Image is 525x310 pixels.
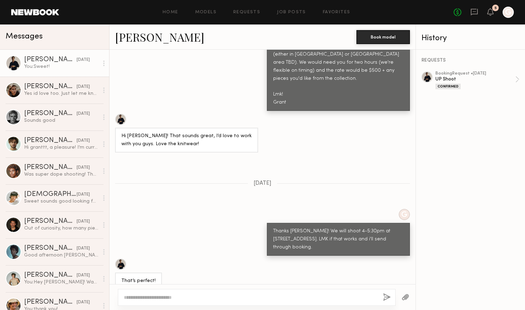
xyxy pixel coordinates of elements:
[323,10,350,15] a: Favorites
[24,245,77,252] div: [PERSON_NAME]
[24,171,99,178] div: Was super dope shooting! Thanks for having me!
[24,299,77,306] div: [PERSON_NAME]
[115,29,204,44] a: [PERSON_NAME]
[24,63,99,70] div: You: Sweet!
[435,71,515,76] div: booking Request • [DATE]
[24,279,99,286] div: You: Hey [PERSON_NAME]! Wanted to send you some Summer pieces, pinged you on i g . LMK!
[24,191,77,198] div: [DEMOGRAPHIC_DATA][PERSON_NAME]
[195,10,217,15] a: Models
[233,10,260,15] a: Requests
[77,164,90,171] div: [DATE]
[435,84,461,89] div: Confirmed
[24,90,99,97] div: Yes id love too. Just let me know when. Blessings
[24,137,77,144] div: [PERSON_NAME]
[24,83,77,90] div: [PERSON_NAME]
[277,10,306,15] a: Job Posts
[356,30,410,44] button: Book model
[121,132,252,148] div: Hi [PERSON_NAME]! That sounds great, I’d love to work with you guys. Love the knitwear!
[421,58,519,63] div: REQUESTS
[6,33,43,41] span: Messages
[495,6,497,10] div: 5
[356,34,410,40] a: Book model
[77,111,90,117] div: [DATE]
[421,34,519,42] div: History
[273,227,404,252] div: Thanks [PERSON_NAME]! We will shoot 4-5:30pm at [STREET_ADDRESS]. LMK if that works and i'll send...
[77,218,90,225] div: [DATE]
[77,272,90,279] div: [DATE]
[121,277,156,285] div: That’s perfect!
[77,57,90,63] div: [DATE]
[435,71,519,89] a: bookingRequest •[DATE]UP ShootConfirmed
[163,10,178,15] a: Home
[254,181,271,186] span: [DATE]
[77,245,90,252] div: [DATE]
[77,191,90,198] div: [DATE]
[24,117,99,124] div: Sounds good
[273,2,404,107] div: Hey [PERSON_NAME]! It’s Grant here from Uncle Purl. We’re a new LA based knitwear brand. We have ...
[24,164,77,171] div: [PERSON_NAME]
[77,84,90,90] div: [DATE]
[24,218,77,225] div: [PERSON_NAME]
[77,299,90,306] div: [DATE]
[24,252,99,259] div: Good afternoon [PERSON_NAME], thank you for reaching out. I am impressed by the vintage designs o...
[24,198,99,205] div: Sweet sounds good looking forward!!
[77,138,90,144] div: [DATE]
[24,144,99,151] div: Hi granttt, a pleasure! I’m currently planning to go to [GEOGRAPHIC_DATA] to do some work next month
[24,272,77,279] div: [PERSON_NAME]
[435,76,515,83] div: UP Shoot
[24,56,77,63] div: [PERSON_NAME]
[503,7,514,18] a: G
[24,225,99,232] div: Out of curiosity, how many pieces would you be gifting?
[24,110,77,117] div: [PERSON_NAME]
